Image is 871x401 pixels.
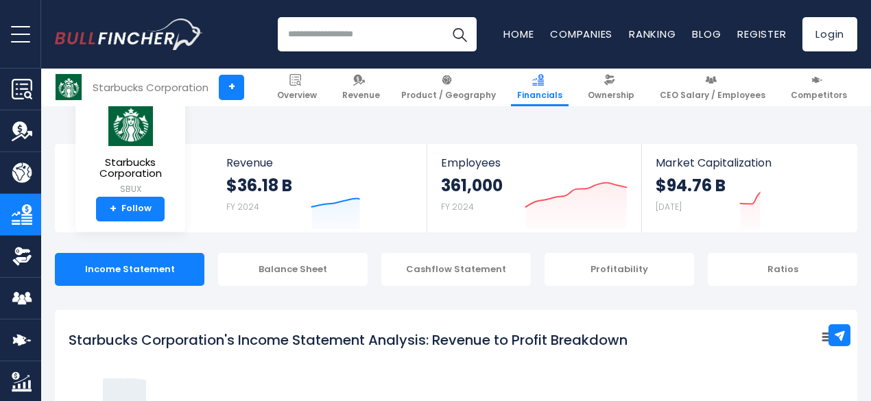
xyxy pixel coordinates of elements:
a: Blog [692,27,721,41]
small: [DATE] [656,201,682,212]
span: Overview [277,90,317,101]
tspan: Starbucks Corporation's Income Statement Analysis: Revenue to Profit Breakdown [69,330,628,350]
a: Market Capitalization $94.76 B [DATE] [642,144,856,232]
a: CEO Salary / Employees [654,69,772,106]
a: Overview [271,69,323,106]
a: Ranking [629,27,676,41]
div: Income Statement [55,253,204,286]
div: Cashflow Statement [381,253,531,286]
a: Revenue $36.18 B FY 2024 [213,144,427,232]
button: Search [442,17,477,51]
a: + [219,75,244,100]
div: Starbucks Corporation [93,80,208,95]
img: Ownership [12,246,32,267]
img: SBUX logo [56,74,82,100]
a: Competitors [785,69,853,106]
a: Starbucks Corporation SBUX [86,100,175,197]
strong: + [110,203,117,215]
a: +Follow [96,197,165,221]
small: SBUX [86,183,174,195]
span: Product / Geography [401,90,496,101]
span: Employees [441,156,627,169]
span: Market Capitalization [656,156,842,169]
div: Profitability [545,253,694,286]
strong: 361,000 [441,175,503,196]
span: CEO Salary / Employees [660,90,765,101]
a: Financials [511,69,569,106]
a: Go to homepage [55,19,202,50]
a: Home [503,27,534,41]
div: Balance Sheet [218,253,368,286]
small: FY 2024 [226,201,259,212]
a: Register [737,27,786,41]
strong: $94.76 B [656,175,726,196]
span: Competitors [791,90,847,101]
span: Ownership [588,90,634,101]
strong: $36.18 B [226,175,292,196]
a: Ownership [582,69,641,106]
a: Revenue [336,69,386,106]
a: Companies [550,27,612,41]
span: Revenue [342,90,380,101]
a: Employees 361,000 FY 2024 [427,144,641,232]
span: Revenue [226,156,414,169]
div: Ratios [708,253,857,286]
span: Financials [517,90,562,101]
span: Starbucks Corporation [86,157,174,180]
a: Login [802,17,857,51]
img: Bullfincher logo [55,19,203,50]
img: SBUX logo [106,101,154,147]
a: Product / Geography [395,69,502,106]
small: FY 2024 [441,201,474,212]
